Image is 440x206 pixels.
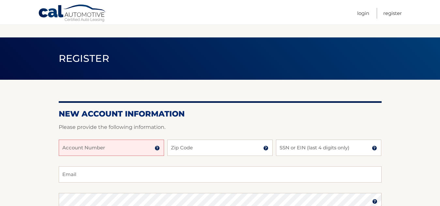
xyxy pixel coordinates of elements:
input: Account Number [59,140,164,156]
img: tooltip.svg [263,145,268,151]
a: Cal Automotive [38,4,107,23]
span: Register [59,52,110,64]
a: Register [383,8,402,19]
input: Zip Code [167,140,273,156]
input: Email [59,166,382,183]
a: Login [357,8,369,19]
img: tooltip.svg [155,145,160,151]
h2: New Account Information [59,109,382,119]
img: tooltip.svg [372,145,377,151]
p: Please provide the following information. [59,123,382,132]
img: tooltip.svg [372,199,377,204]
input: SSN or EIN (last 4 digits only) [276,140,381,156]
